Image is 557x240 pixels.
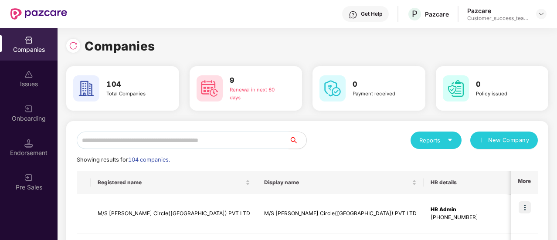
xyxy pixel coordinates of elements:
[91,194,257,233] td: M/S [PERSON_NAME] Circle([GEOGRAPHIC_DATA]) PVT LTD
[197,75,223,101] img: svg+xml;base64,PHN2ZyB4bWxucz0iaHR0cDovL3d3dy53My5vcmcvMjAwMC9zdmciIHdpZHRoPSI2MCIgaGVpZ2h0PSI2MC...
[431,213,520,222] div: [PHONE_NUMBER]
[69,41,78,50] img: svg+xml;base64,PHN2ZyBpZD0iUmVsb2FkLTMyeDMyIiB4bWxucz0iaHR0cDovL3d3dy53My5vcmcvMjAwMC9zdmciIHdpZH...
[91,171,257,194] th: Registered name
[106,79,161,90] h3: 104
[85,37,155,56] h1: Companies
[511,171,538,194] th: More
[467,15,528,22] div: Customer_success_team_lead
[257,171,424,194] th: Display name
[319,75,346,101] img: svg+xml;base64,PHN2ZyB4bWxucz0iaHR0cDovL3d3dy53My5vcmcvMjAwMC9zdmciIHdpZHRoPSI2MCIgaGVpZ2h0PSI2MC...
[257,194,424,233] td: M/S [PERSON_NAME] Circle([GEOGRAPHIC_DATA]) PVT LTD
[476,90,530,98] div: Policy issued
[289,132,307,149] button: search
[443,75,469,101] img: svg+xml;base64,PHN2ZyB4bWxucz0iaHR0cDovL3d3dy53My5vcmcvMjAwMC9zdmciIHdpZHRoPSI2MCIgaGVpZ2h0PSI2MC...
[98,179,244,186] span: Registered name
[230,86,284,102] div: Renewal in next 60 days
[361,10,382,17] div: Get Help
[128,156,170,163] span: 104 companies.
[106,90,161,98] div: Total Companies
[24,36,33,44] img: svg+xml;base64,PHN2ZyBpZD0iQ29tcGFuaWVzIiB4bWxucz0iaHR0cDovL3d3dy53My5vcmcvMjAwMC9zdmciIHdpZHRoPS...
[24,70,33,79] img: svg+xml;base64,PHN2ZyBpZD0iSXNzdWVzX2Rpc2FibGVkIiB4bWxucz0iaHR0cDovL3d3dy53My5vcmcvMjAwMC9zdmciIH...
[289,137,306,144] span: search
[24,139,33,148] img: svg+xml;base64,PHN2ZyB3aWR0aD0iMTQuNSIgaGVpZ2h0PSIxNC41IiB2aWV3Qm94PSIwIDAgMTYgMTYiIGZpbGw9Im5vbm...
[349,10,357,19] img: svg+xml;base64,PHN2ZyBpZD0iSGVscC0zMngzMiIgeG1sbnM9Imh0dHA6Ly93d3cudzMub3JnLzIwMDAvc3ZnIiB3aWR0aD...
[412,9,418,19] span: P
[447,137,453,143] span: caret-down
[488,136,530,145] span: New Company
[10,8,67,20] img: New Pazcare Logo
[479,137,485,144] span: plus
[230,75,284,86] h3: 9
[264,179,410,186] span: Display name
[431,206,520,214] div: HR Admin
[470,132,538,149] button: plusNew Company
[519,201,531,213] img: icon
[467,7,528,15] div: Pazcare
[419,136,453,145] div: Reports
[538,10,545,17] img: svg+xml;base64,PHN2ZyBpZD0iRHJvcGRvd24tMzJ4MzIiIHhtbG5zPSJodHRwOi8vd3d3LnczLm9yZy8yMDAwL3N2ZyIgd2...
[353,79,407,90] h3: 0
[73,75,99,101] img: svg+xml;base64,PHN2ZyB4bWxucz0iaHR0cDovL3d3dy53My5vcmcvMjAwMC9zdmciIHdpZHRoPSI2MCIgaGVpZ2h0PSI2MC...
[353,90,407,98] div: Payment received
[24,105,33,113] img: svg+xml;base64,PHN2ZyB3aWR0aD0iMjAiIGhlaWdodD0iMjAiIHZpZXdCb3g9IjAgMCAyMCAyMCIgZmlsbD0ibm9uZSIgeG...
[476,79,530,90] h3: 0
[425,10,449,18] div: Pazcare
[24,173,33,182] img: svg+xml;base64,PHN2ZyB3aWR0aD0iMjAiIGhlaWdodD0iMjAiIHZpZXdCb3g9IjAgMCAyMCAyMCIgZmlsbD0ibm9uZSIgeG...
[424,171,527,194] th: HR details
[77,156,170,163] span: Showing results for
